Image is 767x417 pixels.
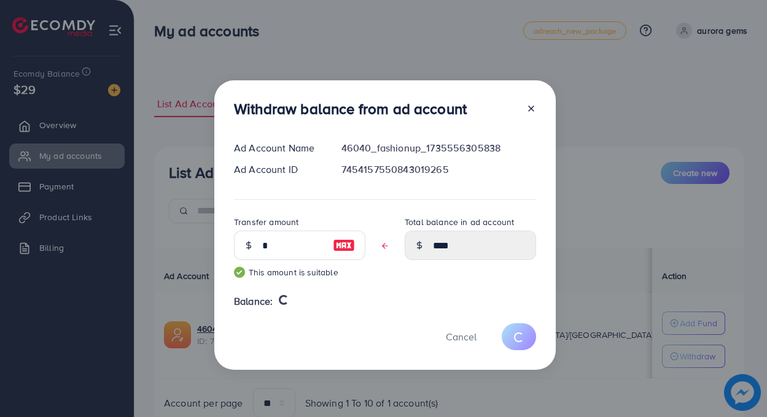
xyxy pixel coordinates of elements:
[332,141,546,155] div: 46040_fashionup_1735556305838
[224,163,332,177] div: Ad Account ID
[332,163,546,177] div: 7454157550843019265
[224,141,332,155] div: Ad Account Name
[234,216,298,228] label: Transfer amount
[234,100,467,118] h3: Withdraw balance from ad account
[234,294,273,308] span: Balance:
[430,323,492,350] button: Cancel
[405,216,514,228] label: Total balance in ad account
[446,330,477,343] span: Cancel
[333,238,355,253] img: image
[234,266,365,278] small: This amount is suitable
[234,267,245,278] img: guide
